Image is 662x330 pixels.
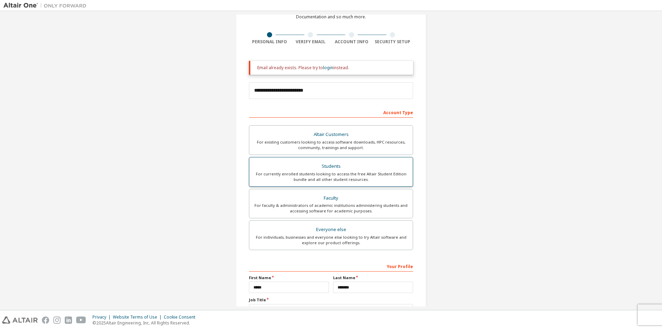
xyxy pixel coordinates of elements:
div: Personal Info [249,39,290,45]
div: Website Terms of Use [113,314,164,320]
div: Verify Email [290,39,331,45]
div: For existing customers looking to access software downloads, HPC resources, community, trainings ... [253,139,409,150]
div: Cookie Consent [164,314,199,320]
img: linkedin.svg [65,317,72,324]
div: For currently enrolled students looking to access the free Altair Student Edition bundle and all ... [253,171,409,182]
img: facebook.svg [42,317,49,324]
div: For individuals, businesses and everyone else looking to try Altair software and explore our prod... [253,235,409,246]
img: altair_logo.svg [2,317,38,324]
label: First Name [249,275,329,281]
a: login [323,65,333,71]
div: Account Info [331,39,372,45]
p: © 2025 Altair Engineering, Inc. All Rights Reserved. [92,320,199,326]
img: youtube.svg [76,317,86,324]
div: Email already exists. Please try to instead. [257,65,408,71]
div: Account Type [249,107,413,118]
div: For faculty & administrators of academic institutions administering students and accessing softwa... [253,203,409,214]
img: Altair One [3,2,90,9]
img: instagram.svg [53,317,61,324]
label: Last Name [333,275,413,281]
div: Faculty [253,193,409,203]
div: Everyone else [253,225,409,235]
div: Altair Customers [253,130,409,139]
div: Security Setup [372,39,413,45]
div: Students [253,162,409,171]
div: Privacy [92,314,113,320]
label: Job Title [249,297,413,303]
div: Your Profile [249,260,413,272]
